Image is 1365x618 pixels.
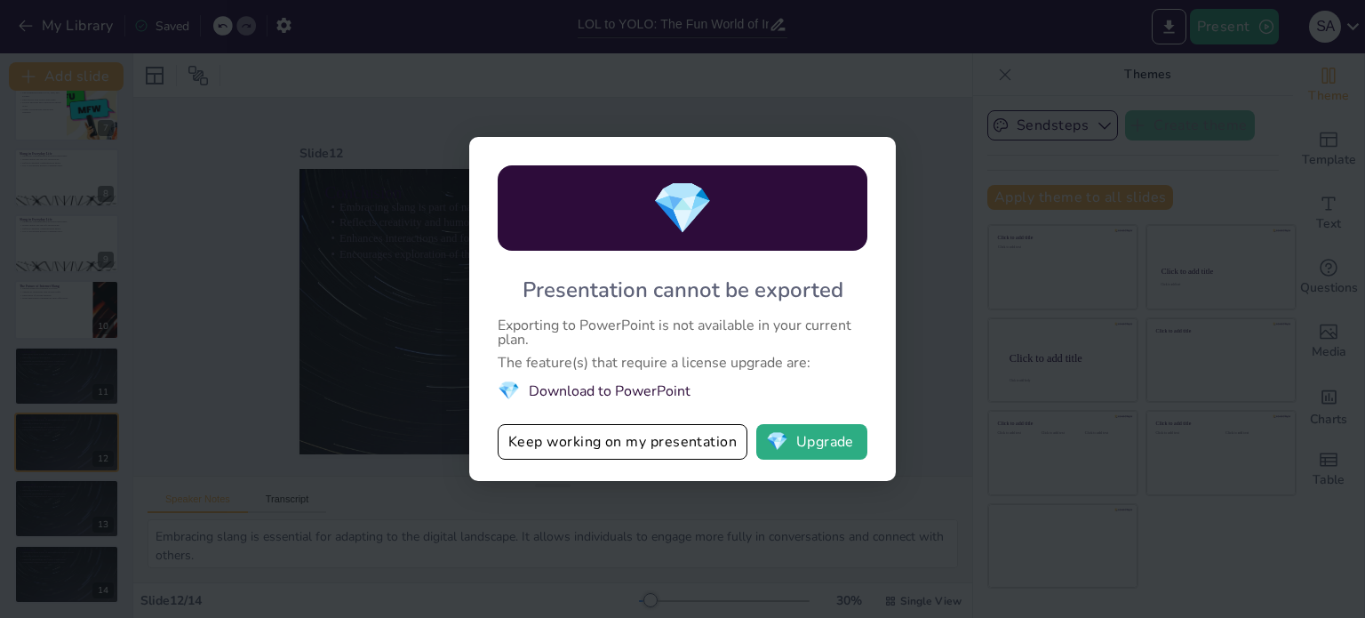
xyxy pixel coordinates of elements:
[756,424,867,460] button: diamondUpgrade
[498,424,747,460] button: Keep working on my presentation
[498,356,867,370] div: The feature(s) that require a license upgrade are:
[523,276,843,304] div: Presentation cannot be exported
[498,379,520,403] span: diamond
[498,318,867,347] div: Exporting to PowerPoint is not available in your current plan.
[651,174,714,243] span: diamond
[766,433,788,451] span: diamond
[498,379,867,403] li: Download to PowerPoint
